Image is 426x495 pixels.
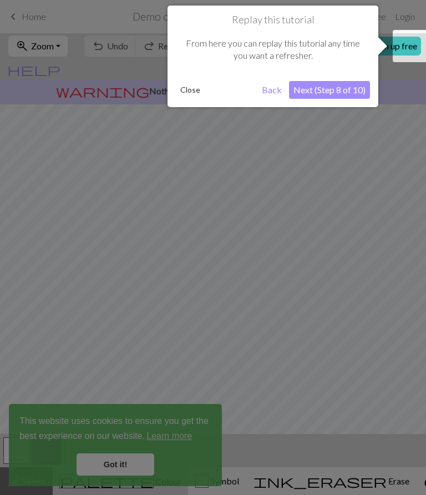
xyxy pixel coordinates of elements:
button: Close [176,82,205,98]
div: From here you can replay this tutorial any time you want a refresher. [176,26,370,73]
button: Next (Step 8 of 10) [289,81,370,99]
button: Back [257,81,286,99]
div: Replay this tutorial [168,6,378,107]
h1: Replay this tutorial [176,14,370,26]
